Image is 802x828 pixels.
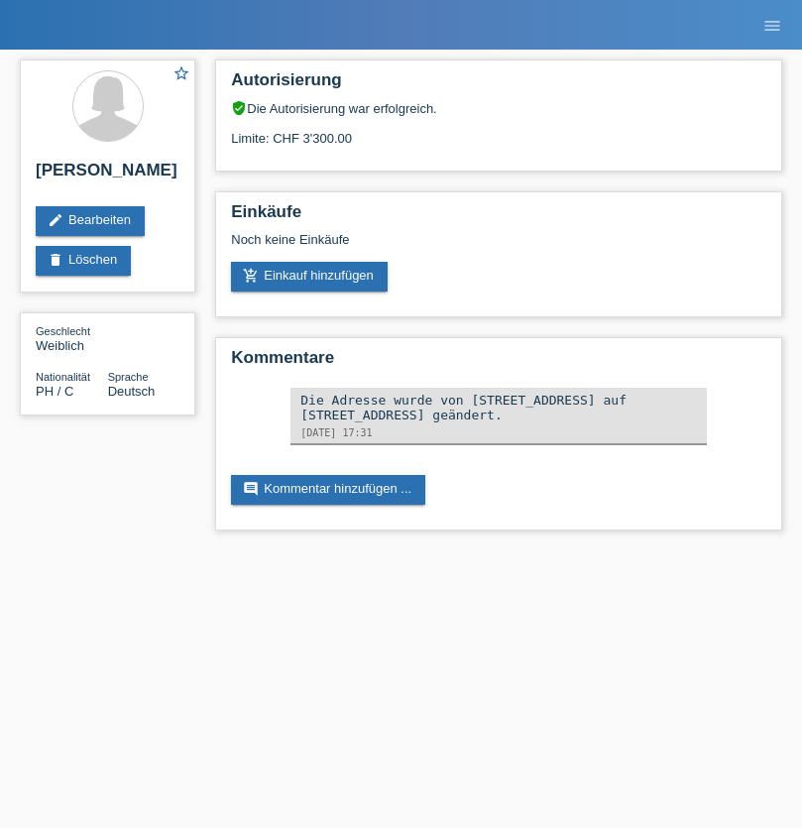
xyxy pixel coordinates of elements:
[36,325,90,337] span: Geschlecht
[231,202,766,232] h2: Einkäufe
[36,371,90,383] span: Nationalität
[36,246,131,276] a: deleteLöschen
[300,393,697,422] div: Die Adresse wurde von [STREET_ADDRESS] auf [STREET_ADDRESS] geändert.
[36,384,73,399] span: Philippinen / C / 25.03.2013
[231,100,247,116] i: verified_user
[243,481,259,497] i: comment
[762,16,782,36] i: menu
[48,212,63,228] i: edit
[231,100,766,116] div: Die Autorisierung war erfolgreich.
[231,348,766,378] h2: Kommentare
[172,64,190,85] a: star_border
[231,475,425,505] a: commentKommentar hinzufügen ...
[752,19,792,31] a: menu
[231,262,388,292] a: add_shopping_cartEinkauf hinzufügen
[36,161,179,190] h2: [PERSON_NAME]
[231,70,766,100] h2: Autorisierung
[172,64,190,82] i: star_border
[300,427,697,438] div: [DATE] 17:31
[243,268,259,284] i: add_shopping_cart
[36,206,145,236] a: editBearbeiten
[231,116,766,146] div: Limite: CHF 3'300.00
[108,384,156,399] span: Deutsch
[231,232,766,262] div: Noch keine Einkäufe
[108,371,149,383] span: Sprache
[48,252,63,268] i: delete
[36,323,108,353] div: Weiblich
